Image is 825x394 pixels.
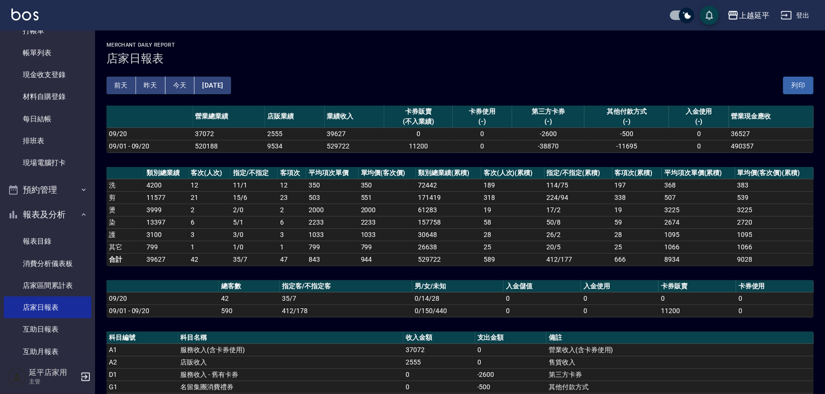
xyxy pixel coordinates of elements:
[612,228,662,241] td: 28
[107,128,193,140] td: 09/20
[306,167,358,179] th: 平均項次單價
[107,179,144,191] td: 洗
[359,228,416,241] td: 1033
[412,305,504,317] td: 0/150/440
[189,167,231,179] th: 客次(人次)
[581,292,659,305] td: 0
[359,167,416,179] th: 單均價(客次價)
[189,179,231,191] td: 12
[359,191,416,204] td: 551
[387,117,450,127] div: (不入業績)
[659,305,736,317] td: 11200
[481,191,544,204] td: 318
[612,191,662,204] td: 338
[4,253,91,275] a: 消費分析儀表板
[416,241,481,253] td: 26638
[475,368,547,381] td: -2600
[107,332,178,344] th: 科目編號
[144,216,188,228] td: 13397
[671,107,726,117] div: 入金使用
[107,368,178,381] td: D1
[189,241,231,253] td: 1
[475,381,547,393] td: -500
[662,167,735,179] th: 平均項次單價(累積)
[107,204,144,216] td: 燙
[455,117,510,127] div: (-)
[453,128,512,140] td: 0
[546,356,814,368] td: 售貨收入
[659,280,736,293] th: 卡券販賣
[4,64,91,86] a: 現金收支登錄
[8,367,27,386] img: Person
[612,241,662,253] td: 25
[107,140,193,152] td: 09/01 - 09/20
[735,179,814,191] td: 383
[546,368,814,381] td: 第三方卡券
[387,107,450,117] div: 卡券販賣
[4,230,91,252] a: 報表目錄
[671,117,726,127] div: (-)
[280,280,412,293] th: 指定客/不指定客
[29,377,78,386] p: 主管
[416,228,481,241] td: 30648
[231,191,278,204] td: 15 / 6
[278,204,307,216] td: 2
[735,167,814,179] th: 單均價(客次價)(累積)
[412,280,504,293] th: 男/女/未知
[612,204,662,216] td: 19
[544,191,612,204] td: 224 / 94
[416,253,481,266] td: 529722
[189,216,231,228] td: 6
[4,130,91,152] a: 排班表
[278,253,307,266] td: 47
[584,140,669,152] td: -11695
[4,275,91,296] a: 店家區間累計表
[189,191,231,204] td: 21
[189,204,231,216] td: 2
[107,253,144,266] td: 合計
[662,204,735,216] td: 3225
[144,204,188,216] td: 3999
[544,241,612,253] td: 20 / 5
[544,228,612,241] td: 26 / 2
[11,9,39,20] img: Logo
[735,216,814,228] td: 2720
[581,280,659,293] th: 入金使用
[107,344,178,356] td: A1
[416,191,481,204] td: 171419
[278,228,307,241] td: 3
[783,77,814,94] button: 列印
[612,216,662,228] td: 59
[178,368,404,381] td: 服務收入 - 舊有卡券
[178,356,404,368] td: 店販收入
[729,128,814,140] td: 36527
[306,216,358,228] td: 2233
[403,368,475,381] td: 0
[504,292,581,305] td: 0
[144,179,188,191] td: 4200
[306,241,358,253] td: 799
[735,191,814,204] td: 539
[735,228,814,241] td: 1095
[514,107,582,117] div: 第三方卡券
[612,253,662,266] td: 666
[735,241,814,253] td: 1066
[544,204,612,216] td: 17 / 2
[384,140,453,152] td: 11200
[306,204,358,216] td: 2000
[136,77,165,94] button: 昨天
[504,280,581,293] th: 入金儲值
[359,241,416,253] td: 799
[359,204,416,216] td: 2000
[412,292,504,305] td: 0/14/28
[612,179,662,191] td: 197
[729,140,814,152] td: 490357
[584,128,669,140] td: -500
[416,167,481,179] th: 類別總業績(累積)
[581,305,659,317] td: 0
[735,253,814,266] td: 9028
[144,167,188,179] th: 類別總業績
[403,332,475,344] th: 收入金額
[144,191,188,204] td: 11577
[481,228,544,241] td: 28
